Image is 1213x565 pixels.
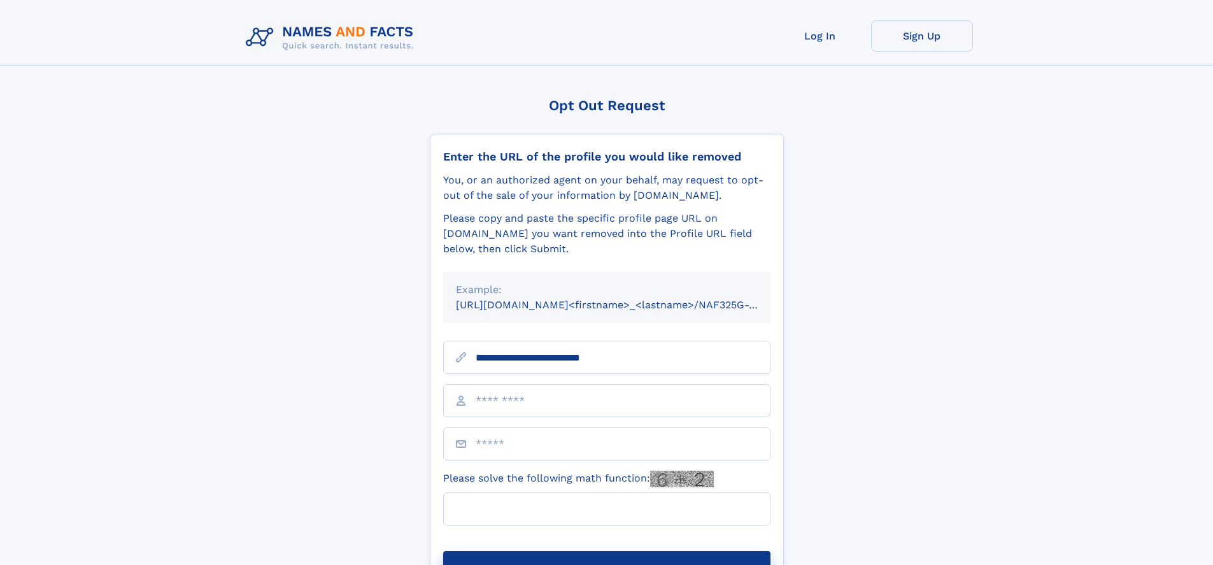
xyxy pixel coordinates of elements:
a: Log In [769,20,871,52]
label: Please solve the following math function: [443,471,714,487]
a: Sign Up [871,20,973,52]
div: Opt Out Request [430,97,784,113]
img: Logo Names and Facts [241,20,424,55]
div: You, or an authorized agent on your behalf, may request to opt-out of the sale of your informatio... [443,173,770,203]
div: Enter the URL of the profile you would like removed [443,150,770,164]
small: [URL][DOMAIN_NAME]<firstname>_<lastname>/NAF325G-xxxxxxxx [456,299,795,311]
div: Example: [456,282,758,297]
div: Please copy and paste the specific profile page URL on [DOMAIN_NAME] you want removed into the Pr... [443,211,770,257]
